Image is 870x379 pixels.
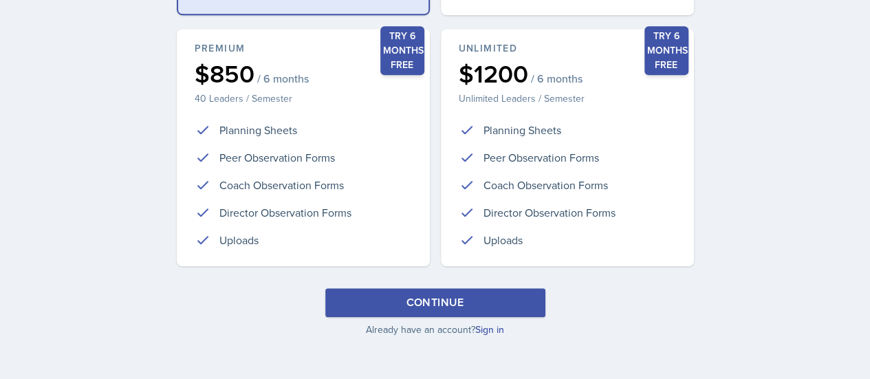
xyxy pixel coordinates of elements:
[219,149,335,166] p: Peer Observation Forms
[459,91,676,105] p: Unlimited Leaders / Semester
[195,41,412,56] div: Premium
[644,26,688,75] div: Try 6 months free
[380,26,424,75] div: Try 6 months free
[177,323,694,336] p: Already have an account?
[325,288,545,317] button: Continue
[257,72,309,85] span: / 6 months
[483,232,523,248] p: Uploads
[219,122,297,138] p: Planning Sheets
[195,61,412,86] div: $850
[475,323,504,336] a: Sign in
[219,232,259,248] p: Uploads
[531,72,583,85] span: / 6 months
[195,91,412,105] p: 40 Leaders / Semester
[483,177,608,193] p: Coach Observation Forms
[219,204,351,221] p: Director Observation Forms
[483,149,599,166] p: Peer Observation Forms
[459,41,676,56] div: Unlimited
[483,122,561,138] p: Planning Sheets
[459,61,676,86] div: $1200
[406,294,464,311] div: Continue
[219,177,344,193] p: Coach Observation Forms
[483,204,616,221] p: Director Observation Forms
